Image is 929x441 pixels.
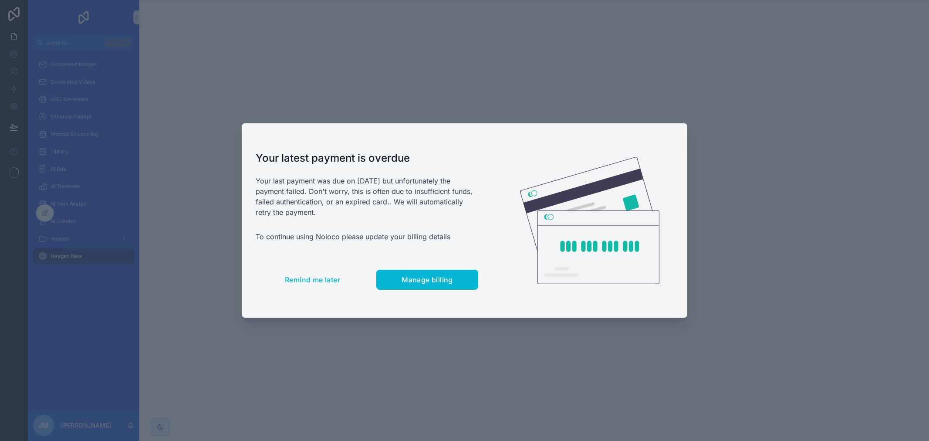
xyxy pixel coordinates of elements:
button: Manage billing [376,270,478,290]
span: Remind me later [285,275,340,284]
span: Manage billing [402,275,453,284]
button: Remind me later [256,270,369,290]
img: Credit card illustration [520,157,659,284]
h1: Your latest payment is overdue [256,151,478,165]
p: Your last payment was due on [DATE] but unfortunately the payment failed. Don't worry, this is of... [256,176,478,217]
p: To continue using Noloco please update your billing details [256,231,478,242]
